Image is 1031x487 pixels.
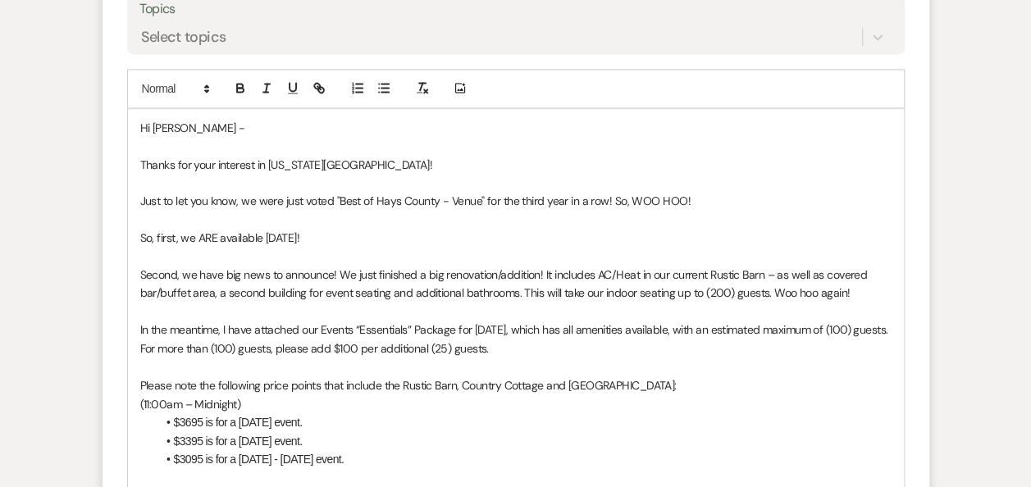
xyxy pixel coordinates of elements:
[157,431,892,449] li: $3395 is for a [DATE] event.
[140,267,870,300] span: Second, we have big news to announce! We just finished a big renovation/addition! It includes AC/...
[140,229,892,247] p: So, first, we ARE available [DATE]!
[140,192,892,210] p: Just to let you know, we were just voted "Best of Hays County - Venue" for the third year in a ro...
[157,449,892,467] li: $3095 is for a [DATE] - [DATE] event.
[140,375,892,394] p: Please note the following price points that include the Rustic Barn, Country Cottage and [GEOGRAP...
[140,119,892,137] p: Hi [PERSON_NAME] -
[140,394,892,412] p: (11:00am – Midnight)
[157,412,892,430] li: $3695 is for a [DATE] event.
[140,321,892,357] p: In the meantime, I have attached our Events “Essentials” Package for [DATE], which has all amenit...
[140,156,892,174] p: Thanks for your interest in [US_STATE][GEOGRAPHIC_DATA]!
[141,25,226,48] div: Select topics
